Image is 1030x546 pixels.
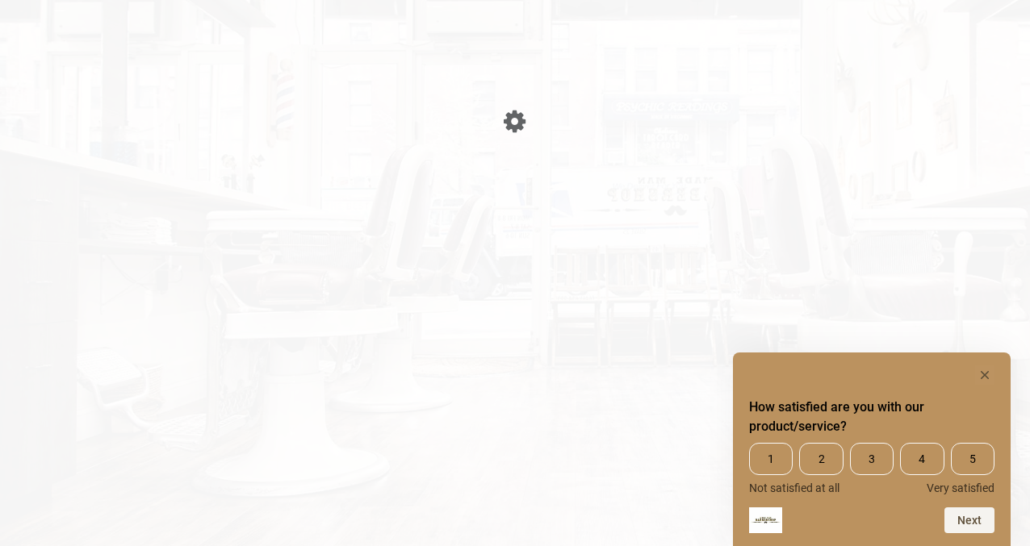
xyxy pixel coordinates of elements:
[749,443,994,494] div: How satisfied are you with our product/service? Select an option from 1 to 5, with 1 being Not sa...
[900,443,944,475] span: 4
[749,365,994,533] div: How satisfied are you with our product/service? Select an option from 1 to 5, with 1 being Not sa...
[749,481,839,494] span: Not satisfied at all
[927,481,994,494] span: Very satisfied
[799,443,843,475] span: 2
[850,443,894,475] span: 3
[749,398,994,436] h2: How satisfied are you with our product/service? Select an option from 1 to 5, with 1 being Not sa...
[944,507,994,533] button: Next question
[975,365,994,385] button: Hide survey
[951,443,994,475] span: 5
[749,443,793,475] span: 1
